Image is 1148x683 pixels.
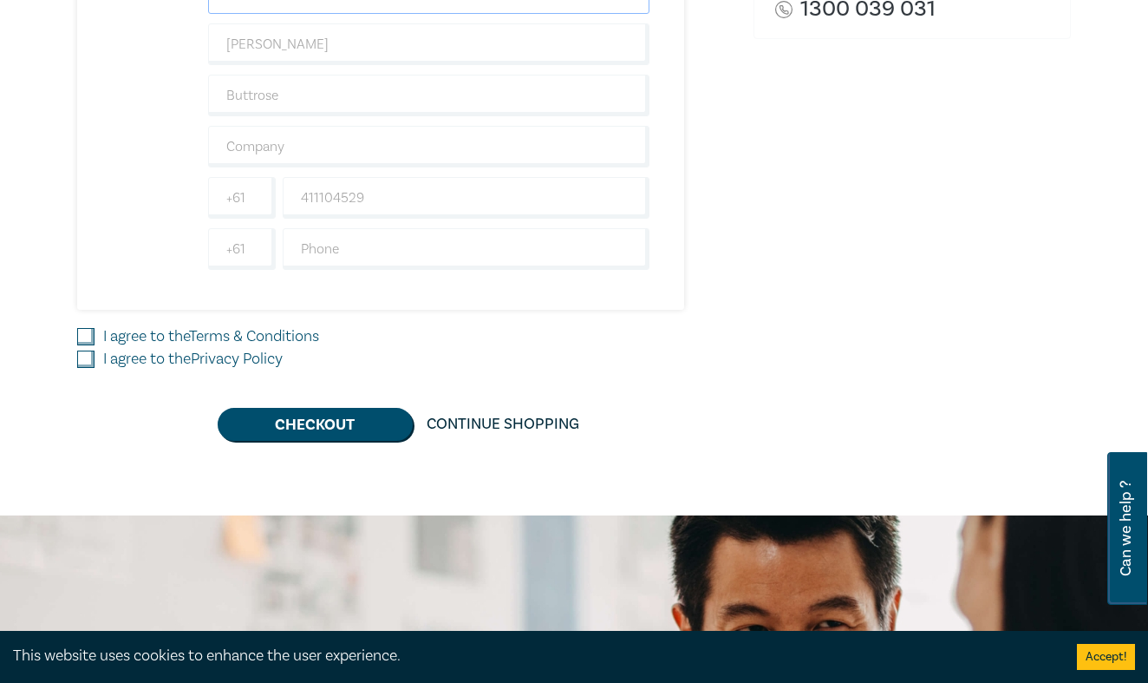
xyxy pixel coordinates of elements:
span: Can we help ? [1118,463,1134,594]
input: +61 [208,177,276,219]
input: First Name* [208,23,649,65]
a: Privacy Policy [191,349,283,369]
input: Last Name* [208,75,649,116]
div: This website uses cookies to enhance the user experience. [13,645,1051,667]
button: Checkout [218,408,413,441]
a: Terms & Conditions [189,326,319,346]
input: +61 [208,228,276,270]
input: Mobile* [283,177,649,219]
a: Continue Shopping [413,408,593,441]
label: I agree to the [103,348,283,371]
input: Company [208,126,649,167]
input: Phone [283,228,649,270]
h2: Stay informed. [77,628,486,673]
button: Accept cookies [1077,644,1135,670]
label: I agree to the [103,325,319,348]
